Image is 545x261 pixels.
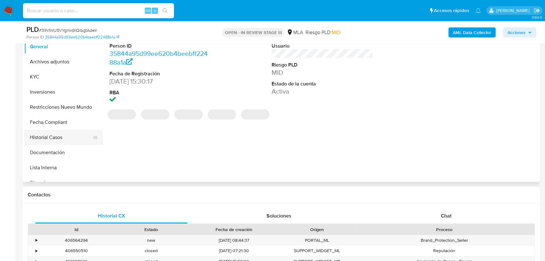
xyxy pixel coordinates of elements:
button: search-icon [159,6,171,15]
button: Fecha Compliant [24,115,103,130]
a: 35844a95d99ee620b4beebff22488a1a [110,49,208,67]
div: Reputación [354,246,535,256]
div: Proceso [359,226,530,233]
div: Fecha de creación [193,226,275,233]
dt: Estado de la cuenta [272,80,373,87]
span: Chat [441,212,452,219]
span: s [154,8,156,14]
div: Estado [118,226,184,233]
div: 406564294 [39,235,114,246]
button: Documentación [24,145,103,160]
button: Archivos adjuntos [24,54,103,69]
span: MID [331,29,340,36]
button: General [24,39,103,54]
p: OPEN - IN REVIEW STAGE III [222,28,284,37]
button: Restricciones Nuevo Mundo [24,100,103,115]
button: KYC [24,69,103,84]
div: [DATE] 07:21:30 [188,246,280,256]
span: Acciones [508,27,525,38]
span: ‌ [108,109,136,119]
span: Accesos rápidos [434,7,469,14]
b: AML Data Collector [453,27,491,38]
button: Lista Interna [24,160,103,175]
input: Buscar usuario o caso... [23,7,174,15]
button: Inversiones [24,84,103,100]
div: 406550510 [39,246,114,256]
div: • [36,248,37,254]
dt: Usuario [272,43,373,49]
span: Soluciones [266,212,291,219]
span: ‌ [141,109,169,119]
div: MLA [287,29,303,36]
dt: Person ID [110,43,211,49]
div: • [36,237,37,243]
h1: Contactos [28,192,535,198]
b: Person ID [26,34,44,40]
div: closed [114,246,188,256]
span: ‌ [174,109,203,119]
div: Id [43,226,109,233]
a: 35844a95d99ee620b4beebff22488a1a [45,34,119,40]
a: Notificaciones [475,8,481,13]
div: PORTAL_ML [279,235,354,246]
div: Origen [284,226,350,233]
b: PLD [26,24,39,34]
dd: Activa [272,87,373,96]
span: ‌ [208,109,236,119]
button: AML Data Collector [448,27,496,38]
button: Acciones [503,27,536,38]
span: Riesgo PLD: [305,29,340,36]
span: Alt [145,8,150,14]
span: # 31N1WU5VYgnkdKQlbgtAdeIr [39,27,97,33]
p: andres.vilosio@mercadolibre.com [496,8,531,14]
dd: [DATE] 15:30:17 [110,77,211,86]
span: 3.160.0 [531,15,542,20]
button: Historial Casos [24,130,98,145]
div: Brand_Protection_Seller [354,235,535,246]
div: [DATE] 08:44:37 [188,235,280,246]
div: SUPPORT_WIDGET_ML [279,246,354,256]
span: ‌ [241,109,269,119]
dt: Riesgo PLD [272,61,373,68]
dt: Fecha de Registración [110,70,211,77]
dt: RBA [110,89,211,96]
button: Direcciones [24,175,103,190]
span: Historial CX [98,212,125,219]
div: new [114,235,188,246]
a: Salir [534,7,540,14]
dd: MID [272,68,373,77]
